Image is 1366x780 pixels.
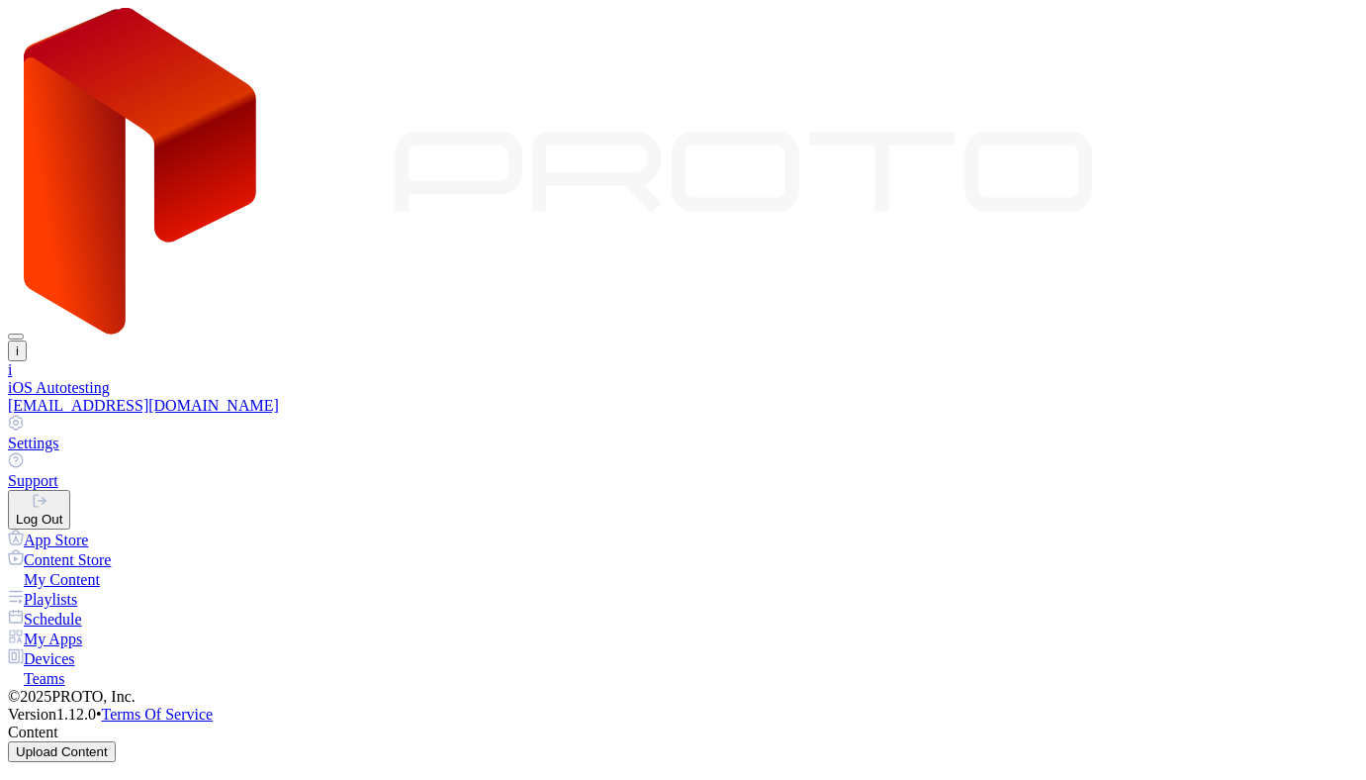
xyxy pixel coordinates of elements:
[16,512,62,527] div: Log Out
[8,472,1358,490] div: Support
[8,648,1358,668] a: Devices
[8,361,1358,415] a: iiOS Autotesting[EMAIL_ADDRESS][DOMAIN_NAME]
[8,379,1358,397] div: iOS Autotesting
[8,688,1358,706] div: © 2025 PROTO, Inc.
[8,609,1358,629] a: Schedule
[8,490,70,530] button: Log Out
[8,629,1358,648] a: My Apps
[8,341,27,361] button: i
[8,741,116,762] button: Upload Content
[8,415,1358,452] a: Settings
[8,668,1358,688] a: Teams
[8,569,1358,589] a: My Content
[8,435,1358,452] div: Settings
[8,724,1358,741] div: Content
[8,549,1358,569] a: Content Store
[8,361,1358,379] div: i
[8,397,1358,415] div: [EMAIL_ADDRESS][DOMAIN_NAME]
[8,706,102,723] span: Version 1.12.0 •
[16,744,108,759] div: Upload Content
[8,530,1358,549] a: App Store
[102,706,214,723] a: Terms Of Service
[8,452,1358,490] a: Support
[8,589,1358,609] a: Playlists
